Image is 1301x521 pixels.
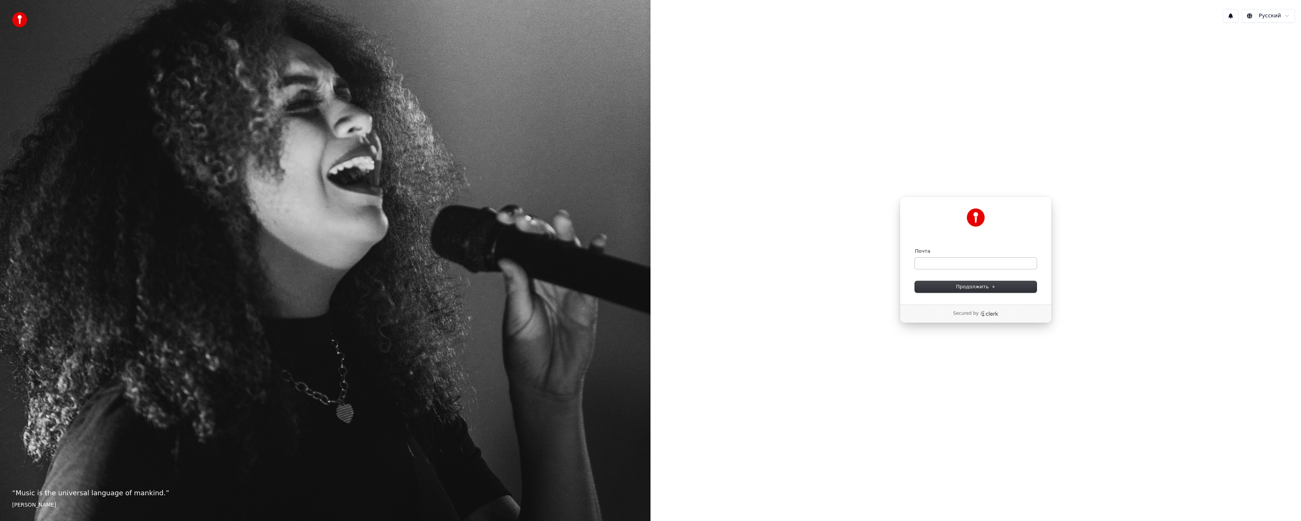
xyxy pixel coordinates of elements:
[12,12,27,27] img: youka
[980,311,998,316] a: Clerk logo
[12,488,638,498] p: “ Music is the universal language of mankind. ”
[967,208,985,227] img: Youka
[956,283,996,290] span: Продолжить
[915,281,1037,292] button: Продолжить
[12,501,638,509] footer: [PERSON_NAME]
[915,248,930,255] label: Почта
[953,311,978,317] p: Secured by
